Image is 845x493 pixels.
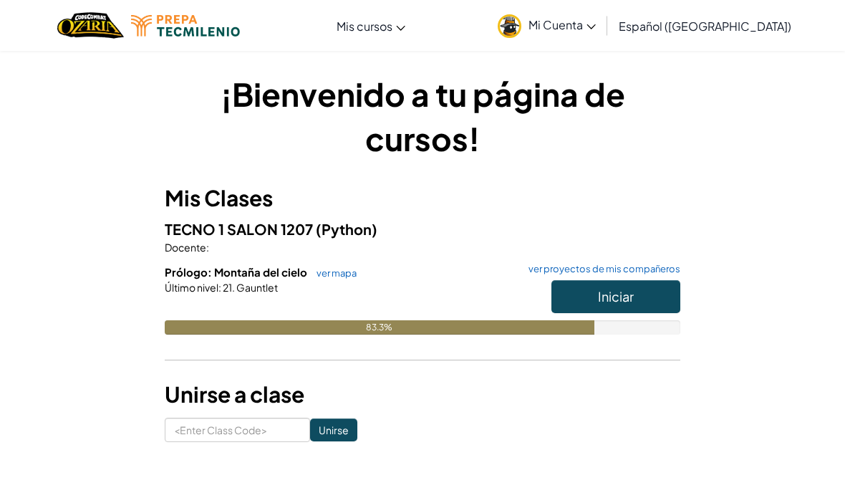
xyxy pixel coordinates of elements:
input: Unirse [310,418,357,441]
h3: Unirse a clase [165,378,680,411]
span: Mis cursos [337,19,392,34]
span: 21. [221,281,235,294]
a: ver proyectos de mis compañeros [521,264,680,274]
div: 83.3% [165,320,594,335]
span: Español ([GEOGRAPHIC_DATA]) [619,19,791,34]
span: Iniciar [598,288,634,305]
span: : [218,281,221,294]
span: Docente [165,241,206,254]
a: Español ([GEOGRAPHIC_DATA]) [612,6,798,45]
a: ver mapa [309,267,357,279]
span: Gauntlet [235,281,278,294]
h3: Mis Clases [165,182,680,214]
img: Tecmilenio logo [131,15,240,37]
img: avatar [498,14,521,38]
a: Ozaria by CodeCombat logo [57,11,124,40]
a: Mis cursos [329,6,412,45]
a: Mi Cuenta [491,3,603,48]
span: (Python) [316,220,377,238]
input: <Enter Class Code> [165,418,310,442]
img: Home [57,11,124,40]
span: Último nivel [165,281,218,294]
span: TECNO 1 SALON 1207 [165,220,316,238]
span: : [206,241,209,254]
h1: ¡Bienvenido a tu página de cursos! [165,72,680,161]
span: Mi Cuenta [528,17,596,32]
button: Iniciar [551,280,680,313]
span: Prólogo: Montaña del cielo [165,265,309,279]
